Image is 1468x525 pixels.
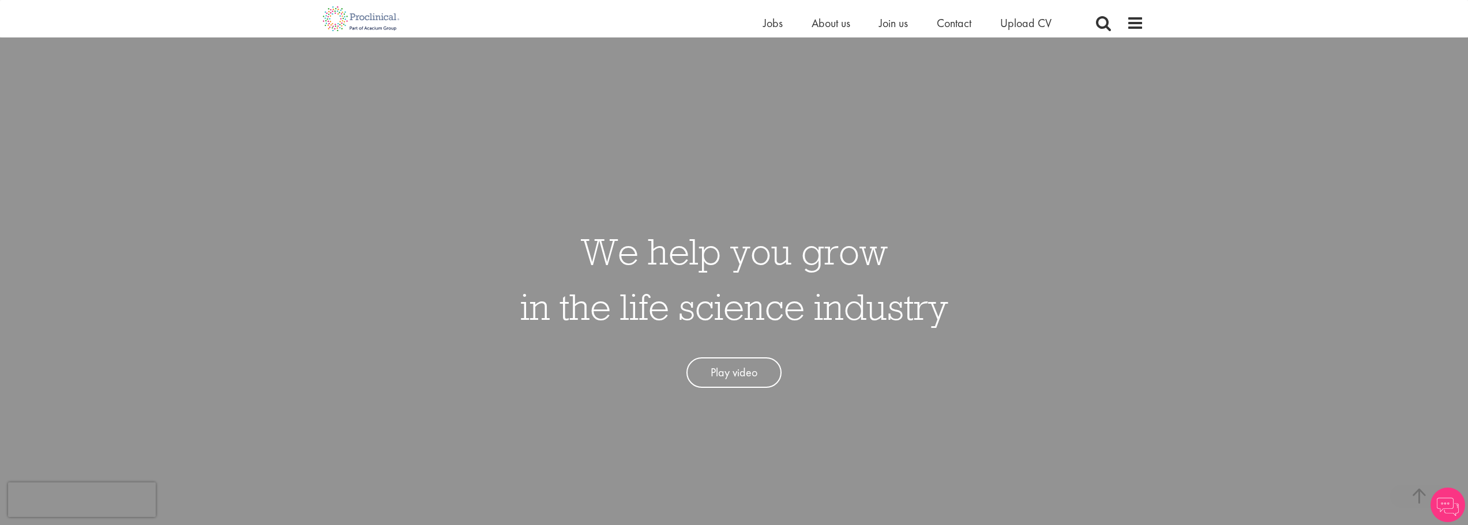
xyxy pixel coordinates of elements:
a: Jobs [763,16,783,31]
a: Contact [937,16,971,31]
h1: We help you grow in the life science industry [520,224,948,334]
a: Play video [686,357,782,388]
a: Upload CV [1000,16,1052,31]
img: Chatbot [1431,488,1465,522]
a: Join us [879,16,908,31]
a: About us [812,16,850,31]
